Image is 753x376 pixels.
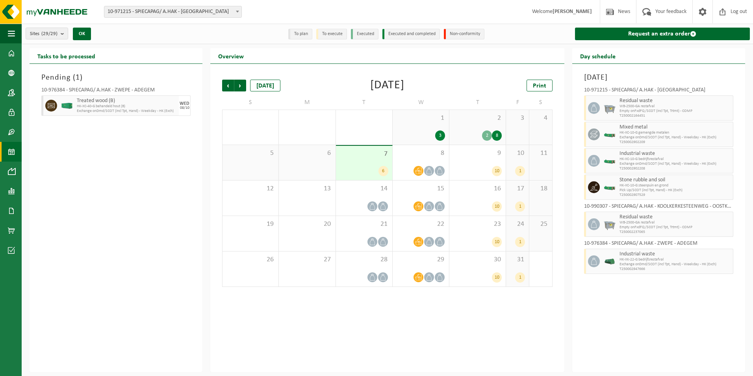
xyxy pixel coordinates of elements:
span: HK-XC-10-G steenpuin en grond [619,183,731,188]
span: 10-971215 - SPIECAPAG/ A.HAK - BRUGGE [104,6,242,18]
h3: Pending ( ) [41,72,191,84]
span: 14 [340,184,388,193]
button: Sites(29/29) [26,28,68,39]
span: WB-2500-GA restafval [619,104,731,109]
span: T250002947666 [619,267,731,272]
span: 30 [453,255,502,264]
img: HK-XC-10-GN-00 [604,132,616,138]
span: 8 [397,149,445,158]
li: Executed [351,29,378,39]
div: 1 [515,166,525,176]
span: HK-XC-10-G gemengde metalen [619,130,731,135]
img: HK-XC-40-GN-00 [61,103,73,109]
td: F [506,95,529,110]
img: HK-XC-10-GN-00 [604,158,616,164]
span: Mixed metal [619,124,731,130]
span: 13 [283,184,331,193]
td: T [449,95,506,110]
td: S [529,95,553,110]
div: 10-976384 - SPIECAPAG/ A.HAK - ZWEPE - ADEGEM [584,241,733,249]
span: 5 [226,149,274,158]
h3: [DATE] [584,72,733,84]
span: 22 [397,220,445,229]
td: T [336,95,393,110]
span: Print [533,83,546,89]
div: [DATE] [250,80,280,91]
div: 6 [378,166,388,176]
span: Treated wood (B) [77,98,177,104]
span: 23 [453,220,502,229]
span: 16 [453,184,502,193]
span: 29 [397,255,445,264]
span: Residual waste [619,214,731,220]
span: 10 [510,149,525,158]
li: To execute [316,29,347,39]
img: HK-XK-22-GN-00 [604,259,616,264]
span: 21 [340,220,388,229]
span: 24 [510,220,525,229]
span: 28 [340,255,388,264]
span: HK-XC-10-G bedrijfsrestafval [619,157,731,162]
span: 11 [533,149,548,158]
span: 7 [340,150,388,158]
span: WB-2500-GA restafval [619,220,731,225]
div: 1 [515,201,525,212]
span: 9 [453,149,502,158]
div: 10-971215 - SPIECAPAG/ A.HAK - [GEOGRAPHIC_DATA] [584,87,733,95]
count: (29/29) [41,31,57,36]
span: Industrial waste [619,251,731,257]
h2: Overview [210,48,252,63]
span: Residual waste [619,98,731,104]
span: Industrial waste [619,151,731,157]
div: 10-976384 - SPIECAPAG/ A.HAK - ZWEPE - ADEGEM [41,87,191,95]
span: 2 [453,114,502,123]
li: To plan [288,29,312,39]
div: WED [180,101,189,106]
span: 26 [226,255,274,264]
span: 3 [510,114,525,123]
h2: Tasks to be processed [30,48,103,63]
span: 19 [226,220,274,229]
img: WB-2500-GAL-GY-01 [604,102,616,114]
div: 10 [492,166,502,176]
span: 27 [283,255,331,264]
span: T250002164451 [619,114,731,118]
span: T250002237065 [619,230,731,235]
span: Stone rubble and soil [619,177,731,183]
span: HK-XK-22-G bedrijfsrestafval [619,257,731,262]
span: 25 [533,220,548,229]
div: 10-990307 - SPIECAPAG/ A.HAK - KOOLKERKESTEENWEG - OOSTKERKE [584,204,733,212]
span: Empty onFxdFQ/SCOT (incl Tpt, Trtmt) - COMP [619,225,731,230]
span: 6 [283,149,331,158]
strong: [PERSON_NAME] [553,9,592,15]
div: [DATE] [370,80,404,91]
div: 8 [492,130,502,141]
td: W [393,95,449,110]
span: 17 [510,184,525,193]
div: 10 [492,237,502,247]
div: 1 [515,272,525,283]
li: Non-conformity [444,29,484,39]
span: Exchange onDmd/SCOT (incl Tpt, Hand) - Weekday - HK (Exch) [77,109,177,114]
div: 1 [515,237,525,247]
div: 08/10 [180,106,189,110]
div: 10 [492,272,502,283]
span: 1 [76,74,80,82]
span: 20 [283,220,331,229]
span: Empty onFxdFQ/SCOT (incl Tpt, Trtmt) - COMP [619,109,731,114]
div: 3 [435,130,445,141]
span: 15 [397,184,445,193]
div: 2 [482,130,492,141]
span: 18 [533,184,548,193]
div: 10 [492,201,502,212]
td: M [279,95,336,110]
img: WB-2500-GAL-GY-01 [604,218,616,230]
a: Request an extra order [575,28,750,40]
span: Previous [222,80,234,91]
li: Executed and completed [382,29,440,39]
span: 12 [226,184,274,193]
span: Sites [30,28,57,40]
span: HK-XC-40-G behandeld hout (B) [77,104,177,109]
a: Print [527,80,553,91]
span: T250002907529 [619,193,731,197]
